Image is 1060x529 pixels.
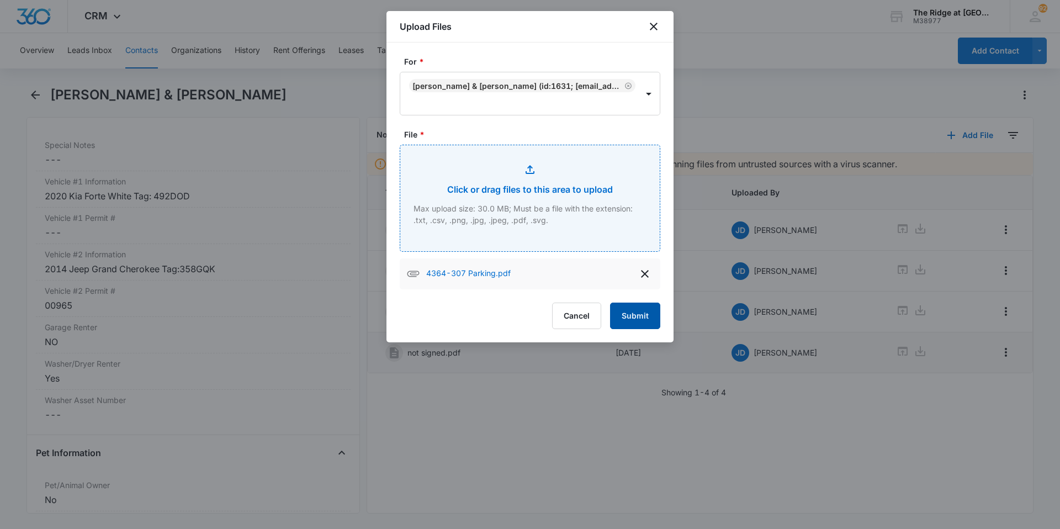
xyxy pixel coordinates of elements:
[404,129,665,140] label: File
[400,20,452,33] h1: Upload Files
[404,56,665,67] label: For
[412,81,622,91] div: [PERSON_NAME] & [PERSON_NAME] (ID:1631; [EMAIL_ADDRESS][DOMAIN_NAME]; 3375618305)
[426,267,511,281] p: 4364-307 Parking.pdf
[610,303,660,329] button: Submit
[552,303,601,329] button: Cancel
[636,265,654,283] button: delete
[647,20,660,33] button: close
[622,82,632,89] div: Remove Zahid Lopez & Juan Lopez (ID:1631; zahidc88@icloud.com; 3375618305)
